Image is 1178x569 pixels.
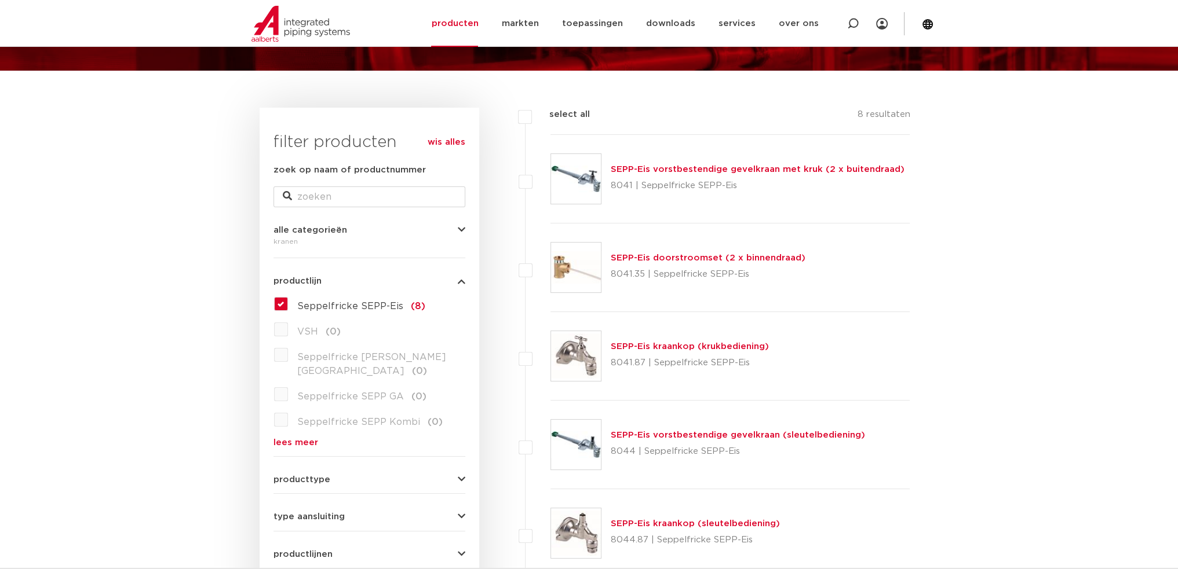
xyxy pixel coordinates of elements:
[273,163,426,177] label: zoek op naam of productnummer
[273,438,465,447] a: lees meer
[297,302,403,311] span: Seppelfricke SEPP-Eis
[551,331,601,381] img: Thumbnail for SEPP-Eis kraankop (krukbediening)
[273,186,465,207] input: zoeken
[326,327,341,336] span: (0)
[611,265,805,284] p: 8041.35 | Seppelfricke SEPP-Eis
[273,475,330,484] span: producttype
[611,177,905,195] p: 8041 | Seppelfricke SEPP-Eis
[273,277,322,285] span: productlijn
[297,327,318,336] span: VSH
[428,135,465,149] a: wis alles
[273,475,465,484] button: producttype
[551,154,601,204] img: Thumbnail for SEPP-Eis vorstbestendige gevelkraan met kruk (2 x buitendraad)
[551,508,601,558] img: Thumbnail for SEPP-Eis kraankop (sleutelbediening)
[273,226,347,234] span: alle categorieën
[273,234,465,248] div: kranen
[611,442,865,461] p: 8044 | Seppelfricke SEPP-Eis
[611,342,769,351] a: SEPP-Eis kraankop (krukbediening)
[611,254,805,262] a: SEPP-Eis doorstroomset (2 x binnendraad)
[273,512,345,521] span: type aansluiting
[611,354,769,372] p: 8041.87 | Seppelfricke SEPP-Eis
[611,431,865,439] a: SEPP-Eis vorstbestendige gevelkraan (sleutelbediening)
[273,277,465,285] button: productlijn
[273,550,333,559] span: productlijnen
[412,366,427,376] span: (0)
[273,226,465,234] button: alle categorieën
[297,392,404,401] span: Seppelfricke SEPP GA
[857,108,910,126] p: 8 resultaten
[273,550,465,559] button: productlijnen
[532,108,590,122] label: select all
[611,531,780,549] p: 8044.87 | Seppelfricke SEPP-Eis
[551,420,601,469] img: Thumbnail for SEPP-Eis vorstbestendige gevelkraan (sleutelbediening)
[273,131,465,154] h3: filter producten
[611,519,780,528] a: SEPP-Eis kraankop (sleutelbediening)
[428,417,443,427] span: (0)
[411,302,425,311] span: (8)
[411,392,426,401] span: (0)
[611,165,905,174] a: SEPP-Eis vorstbestendige gevelkraan met kruk (2 x buitendraad)
[551,243,601,292] img: Thumbnail for SEPP-Eis doorstroomset (2 x binnendraad)
[297,353,446,376] span: Seppelfricke [PERSON_NAME][GEOGRAPHIC_DATA]
[297,417,420,427] span: Seppelfricke SEPP Kombi
[273,512,465,521] button: type aansluiting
